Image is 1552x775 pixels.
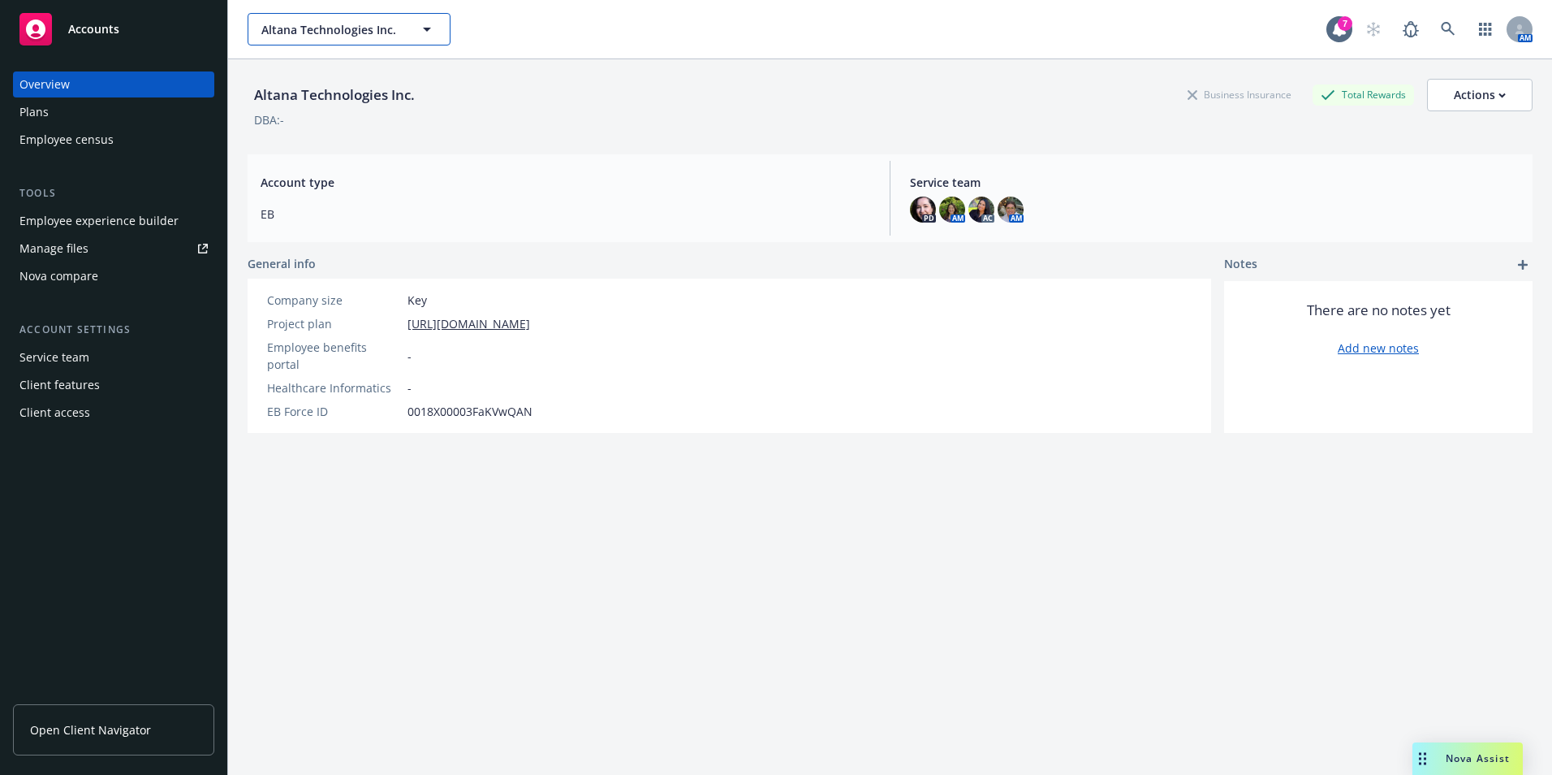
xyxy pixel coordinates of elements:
div: Manage files [19,236,88,262]
div: Client access [19,400,90,426]
a: Service team [13,344,214,370]
a: Client access [13,400,214,426]
a: Search [1432,13,1464,45]
div: Employee census [19,127,114,153]
span: EB [261,206,870,223]
span: - [407,348,412,365]
a: Switch app [1469,13,1502,45]
span: Accounts [68,23,119,36]
div: Service team [19,344,89,370]
button: Actions [1427,79,1533,111]
div: Healthcare Informatics [267,379,401,396]
div: Business Insurance [1179,84,1300,105]
div: Total Rewards [1313,84,1414,105]
img: photo [939,197,965,223]
span: Nova Assist [1446,751,1510,765]
a: Report a Bug [1395,13,1427,45]
a: Start snowing [1357,13,1390,45]
span: There are no notes yet [1307,301,1451,320]
a: Nova compare [13,263,214,289]
a: Manage files [13,236,214,262]
span: Notes [1224,255,1257,275]
div: Client features [19,372,100,398]
img: photo [968,197,994,223]
div: DBA: - [254,111,284,128]
div: Tools [13,185,214,201]
div: Company size [267,292,401,309]
div: Nova compare [19,263,98,289]
a: [URL][DOMAIN_NAME] [407,315,530,332]
span: - [407,379,412,396]
div: 7 [1338,16,1352,31]
div: Project plan [267,315,401,332]
img: photo [998,197,1024,223]
span: Service team [910,174,1520,191]
a: Add new notes [1338,340,1419,357]
div: Overview [19,71,70,97]
div: Plans [19,99,49,125]
a: Client features [13,372,214,398]
span: Account type [261,174,870,191]
div: Employee experience builder [19,208,179,234]
span: Open Client Navigator [30,721,151,738]
div: Drag to move [1412,743,1433,775]
button: Altana Technologies Inc. [248,13,451,45]
a: Employee experience builder [13,208,214,234]
div: Account settings [13,322,214,338]
span: General info [248,255,316,272]
span: Altana Technologies Inc. [261,21,402,38]
div: Employee benefits portal [267,339,401,373]
img: photo [910,197,936,223]
span: 0018X00003FaKVwQAN [407,403,532,420]
div: EB Force ID [267,403,401,420]
div: Actions [1454,80,1506,110]
a: Overview [13,71,214,97]
button: Nova Assist [1412,743,1523,775]
a: add [1513,255,1533,275]
div: Altana Technologies Inc. [248,84,421,106]
a: Accounts [13,6,214,52]
span: Key [407,292,427,309]
a: Employee census [13,127,214,153]
a: Plans [13,99,214,125]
